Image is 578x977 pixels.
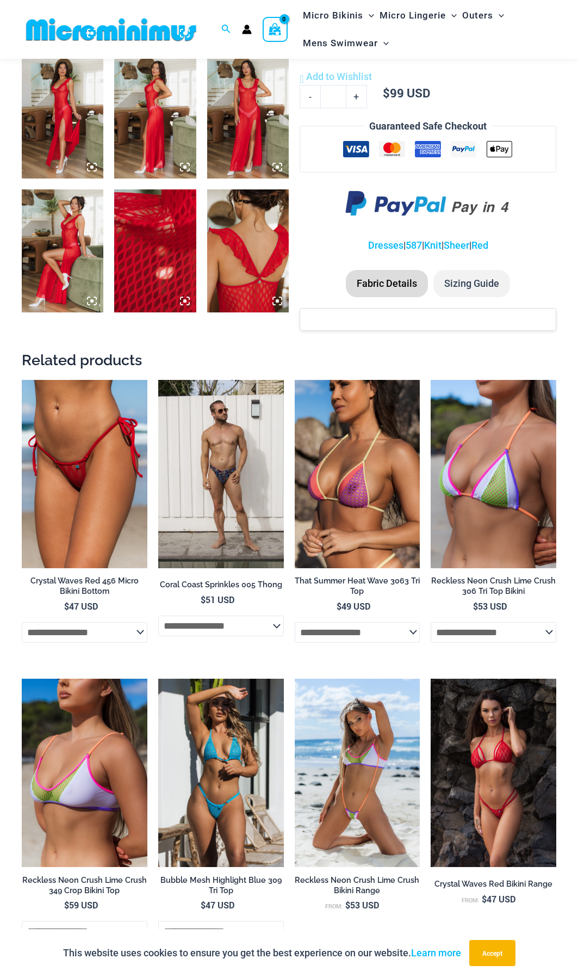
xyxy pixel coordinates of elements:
span: From: [325,902,343,910]
img: Crystal Waves 305 Tri Top 4149 Thong 02 [431,679,556,867]
a: Coral Coast Sprinkles 005 Thong 06Coral Coast Sprinkles 005 Thong 08Coral Coast Sprinkles 005 Tho... [158,380,284,568]
bdi: 47 USD [482,893,515,905]
span: Outers [462,2,493,29]
li: Fabric Details [346,270,428,297]
span: Add to Wishlist [306,71,372,82]
a: Learn more [411,947,461,958]
a: 587 [406,239,422,251]
span: $ [201,899,206,911]
a: Reckless Neon Crush Lime Crush 306 Tri Top 01Reckless Neon Crush Lime Crush 306 Tri Top 296 Cheek... [431,380,556,568]
a: + [346,85,367,108]
span: Menu Toggle [446,2,457,29]
img: Reckless Neon Crush Lime Crush 349 Crop Top 4561 Sling 05 [295,679,420,867]
img: Reckless Neon Crush Lime Crush 349 Crop Top 01 [22,679,147,867]
img: Sometimes Red 587 Dress [207,189,289,312]
bdi: 59 USD [64,899,98,911]
span: $ [473,600,478,612]
input: Product quantity [320,85,346,108]
span: Menu Toggle [363,2,374,29]
a: Micro BikinisMenu ToggleMenu Toggle [300,2,377,29]
a: Red [471,239,488,251]
h2: That Summer Heat Wave 3063 Tri Top [295,576,420,596]
bdi: 53 USD [473,600,507,612]
img: Reckless Neon Crush Lime Crush 306 Tri Top 01 [431,380,556,568]
a: Crystal Waves Red Bikini Range [431,879,556,893]
span: From: [462,896,479,904]
span: $ [383,85,390,101]
img: That Summer Heat Wave 3063 Tri Top 01 [295,380,420,568]
a: OutersMenu ToggleMenu Toggle [459,2,507,29]
span: $ [337,600,341,612]
img: MM SHOP LOGO FLAT [22,17,201,42]
h2: Coral Coast Sprinkles 005 Thong [158,580,284,590]
span: $ [64,600,69,612]
legend: Guaranteed Safe Checkout [365,118,491,134]
a: Mens SwimwearMenu ToggleMenu Toggle [300,29,391,57]
p: | | | | [300,237,556,254]
h2: Related products [22,351,556,370]
img: Sometimes Red 587 Dress [114,56,196,179]
button: Accept [469,940,515,966]
a: Crystal Waves 305 Tri Top 4149 Thong 02Crystal Waves 305 Tri Top 4149 Thong 01Crystal Waves 305 T... [431,679,556,867]
a: Knit [424,239,442,251]
bdi: 47 USD [201,899,234,911]
h2: Reckless Neon Crush Lime Crush 306 Tri Top Bikini [431,576,556,596]
img: Sometimes Red 587 Dress [207,56,289,179]
img: Sometimes Red 587 Dress [114,189,196,312]
h2: Bubble Mesh Highlight Blue 309 Tri Top [158,875,284,895]
span: Menu Toggle [493,2,504,29]
a: Reckless Neon Crush Lime Crush 349 Crop Top 01Reckless Neon Crush Lime Crush 349 Crop Top 02Reckl... [22,679,147,867]
bdi: 53 USD [345,899,379,911]
a: Crystal Waves 456 Bottom 02Crystal Waves 456 Bottom 01Crystal Waves 456 Bottom 01 [22,380,147,568]
h2: Crystal Waves Red 456 Micro Bikini Bottom [22,576,147,596]
span: Micro Lingerie [380,2,446,29]
span: $ [345,899,350,911]
img: Crystal Waves 456 Bottom 02 [22,380,147,568]
li: Sizing Guide [433,270,510,297]
bdi: 47 USD [64,600,98,612]
bdi: 51 USD [201,594,234,605]
a: Search icon link [221,23,231,36]
span: Mens Swimwear [303,29,378,57]
a: Reckless Neon Crush Lime Crush 349 Crop Bikini Top [22,875,147,900]
a: Micro LingerieMenu ToggleMenu Toggle [377,2,459,29]
h2: Crystal Waves Red Bikini Range [431,879,556,889]
p: This website uses cookies to ensure you get the best experience on our website. [63,945,461,961]
bdi: 99 USD [383,85,430,101]
img: Coral Coast Sprinkles 005 Thong 06 [158,380,284,568]
a: View Shopping Cart, empty [263,17,288,42]
a: Bubble Mesh Highlight Blue 309 Tri Top 4Bubble Mesh Highlight Blue 309 Tri Top 469 Thong 04Bubble... [158,679,284,867]
a: That Summer Heat Wave 3063 Tri Top [295,576,420,600]
a: Coral Coast Sprinkles 005 Thong [158,580,284,594]
span: $ [482,893,487,905]
a: That Summer Heat Wave 3063 Tri Top 01That Summer Heat Wave 3063 Tri Top 4303 Micro Bottom 02That ... [295,380,420,568]
h2: Reckless Neon Crush Lime Crush Bikini Range [295,875,420,895]
span: Micro Bikinis [303,2,363,29]
a: Reckless Neon Crush Lime Crush Bikini Range [295,875,420,900]
a: Crystal Waves Red 456 Micro Bikini Bottom [22,576,147,600]
img: Sometimes Red 587 Dress [22,189,103,312]
a: Reckless Neon Crush Lime Crush 306 Tri Top Bikini [431,576,556,600]
a: Reckless Neon Crush Lime Crush 349 Crop Top 4561 Sling 05Reckless Neon Crush Lime Crush 349 Crop ... [295,679,420,867]
a: Dresses [368,239,403,251]
span: Menu Toggle [378,29,389,57]
a: Add to Wishlist [300,69,372,85]
a: Account icon link [242,24,252,34]
span: $ [201,594,206,605]
bdi: 49 USD [337,600,370,612]
img: Bubble Mesh Highlight Blue 309 Tri Top 469 Thong 04 [158,679,284,867]
h2: Reckless Neon Crush Lime Crush 349 Crop Bikini Top [22,875,147,895]
img: Sometimes Red 587 Dress [22,56,103,179]
a: Bubble Mesh Highlight Blue 309 Tri Top [158,875,284,900]
a: - [300,85,320,108]
span: $ [64,899,69,911]
a: Sheer [444,239,469,251]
